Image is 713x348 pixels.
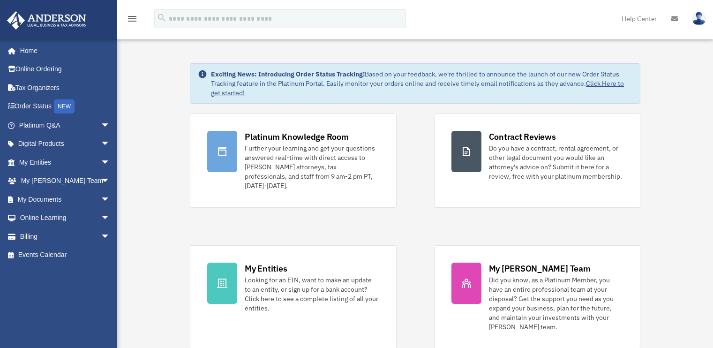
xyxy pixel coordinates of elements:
[7,135,124,153] a: Digital Productsarrow_drop_down
[211,70,365,78] strong: Exciting News: Introducing Order Status Tracking!
[245,144,379,190] div: Further your learning and get your questions answered real-time with direct access to [PERSON_NAM...
[157,13,167,23] i: search
[101,172,120,191] span: arrow_drop_down
[245,263,287,274] div: My Entities
[489,131,556,143] div: Contract Reviews
[489,263,591,274] div: My [PERSON_NAME] Team
[127,13,138,24] i: menu
[211,79,624,97] a: Click Here to get started!
[101,190,120,209] span: arrow_drop_down
[101,209,120,228] span: arrow_drop_down
[7,246,124,265] a: Events Calendar
[434,113,640,208] a: Contract Reviews Do you have a contract, rental agreement, or other legal document you would like...
[245,131,349,143] div: Platinum Knowledge Room
[7,97,124,116] a: Order StatusNEW
[489,275,623,332] div: Did you know, as a Platinum Member, you have an entire professional team at your disposal? Get th...
[7,190,124,209] a: My Documentsarrow_drop_down
[101,153,120,172] span: arrow_drop_down
[190,113,396,208] a: Platinum Knowledge Room Further your learning and get your questions answered real-time with dire...
[127,16,138,24] a: menu
[101,116,120,135] span: arrow_drop_down
[489,144,623,181] div: Do you have a contract, rental agreement, or other legal document you would like an attorney's ad...
[7,60,124,79] a: Online Ordering
[7,41,120,60] a: Home
[7,209,124,227] a: Online Learningarrow_drop_down
[211,69,632,98] div: Based on your feedback, we're thrilled to announce the launch of our new Order Status Tracking fe...
[7,172,124,190] a: My [PERSON_NAME] Teamarrow_drop_down
[101,227,120,246] span: arrow_drop_down
[7,116,124,135] a: Platinum Q&Aarrow_drop_down
[101,135,120,154] span: arrow_drop_down
[7,227,124,246] a: Billingarrow_drop_down
[245,275,379,313] div: Looking for an EIN, want to make an update to an entity, or sign up for a bank account? Click her...
[7,153,124,172] a: My Entitiesarrow_drop_down
[7,78,124,97] a: Tax Organizers
[692,12,706,25] img: User Pic
[4,11,89,30] img: Anderson Advisors Platinum Portal
[54,99,75,113] div: NEW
